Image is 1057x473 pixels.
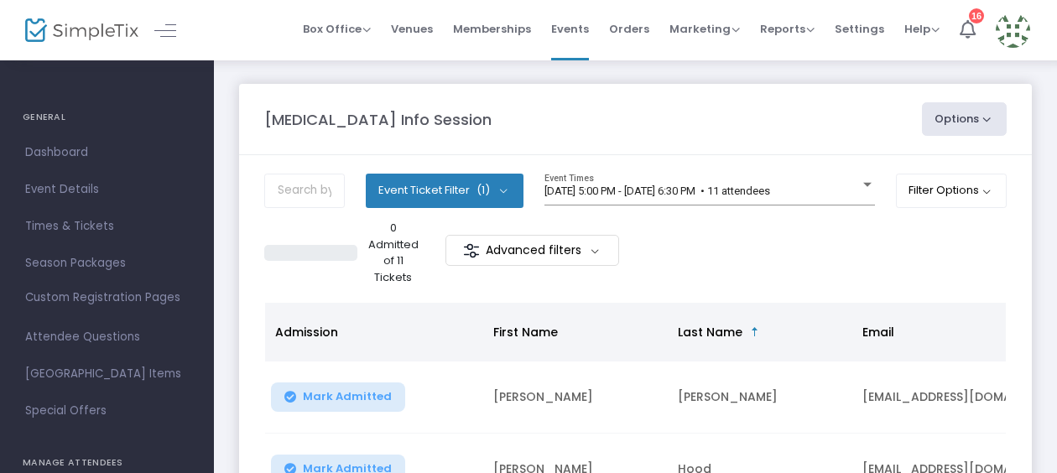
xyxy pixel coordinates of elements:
[476,184,490,197] span: (1)
[904,21,940,37] span: Help
[969,8,984,23] div: 16
[25,142,189,164] span: Dashboard
[25,400,189,422] span: Special Offers
[669,21,740,37] span: Marketing
[25,289,180,306] span: Custom Registration Pages
[445,235,619,266] m-button: Advanced filters
[303,390,392,403] span: Mark Admitted
[25,179,189,200] span: Event Details
[748,325,762,339] span: Sortable
[463,242,480,259] img: filter
[668,361,852,434] td: [PERSON_NAME]
[862,324,894,340] span: Email
[483,361,668,434] td: [PERSON_NAME]
[23,101,191,134] h4: GENERAL
[25,252,189,274] span: Season Packages
[275,324,338,340] span: Admission
[25,363,189,385] span: [GEOGRAPHIC_DATA] Items
[544,185,770,197] span: [DATE] 5:00 PM - [DATE] 6:30 PM • 11 attendees
[551,8,589,50] span: Events
[835,8,884,50] span: Settings
[264,174,345,208] input: Search by name, order number, email, ip address
[678,324,742,340] span: Last Name
[25,326,189,348] span: Attendee Questions
[609,8,649,50] span: Orders
[264,108,492,131] m-panel-title: [MEDICAL_DATA] Info Session
[271,382,405,412] button: Mark Admitted
[760,21,815,37] span: Reports
[896,174,1008,207] button: Filter Options
[453,8,531,50] span: Memberships
[366,174,523,207] button: Event Ticket Filter(1)
[493,324,558,340] span: First Name
[25,216,189,237] span: Times & Tickets
[922,102,1008,136] button: Options
[364,220,423,285] p: 0 Admitted of 11 Tickets
[391,8,433,50] span: Venues
[303,21,371,37] span: Box Office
